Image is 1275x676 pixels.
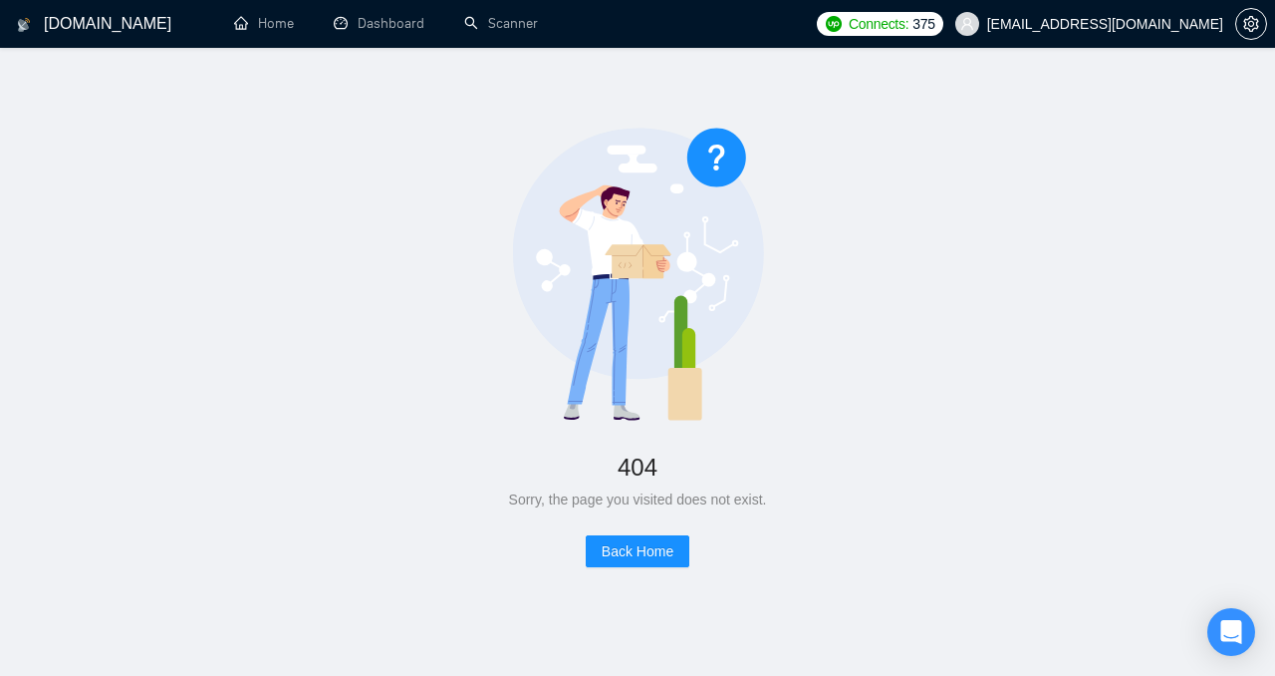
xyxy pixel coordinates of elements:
a: homeHome [234,15,294,32]
div: Open Intercom Messenger [1207,608,1255,656]
button: Back Home [586,535,689,567]
img: upwork-logo.png [826,16,842,32]
div: 404 [64,446,1211,489]
a: searchScanner [464,15,538,32]
span: Back Home [602,540,673,562]
img: logo [17,9,31,41]
span: setting [1236,16,1266,32]
a: setting [1235,16,1267,32]
span: 375 [912,13,934,35]
span: user [960,17,974,31]
div: Sorry, the page you visited does not exist. [64,489,1211,510]
a: dashboardDashboard [334,15,424,32]
button: setting [1235,8,1267,40]
span: Connects: [849,13,908,35]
